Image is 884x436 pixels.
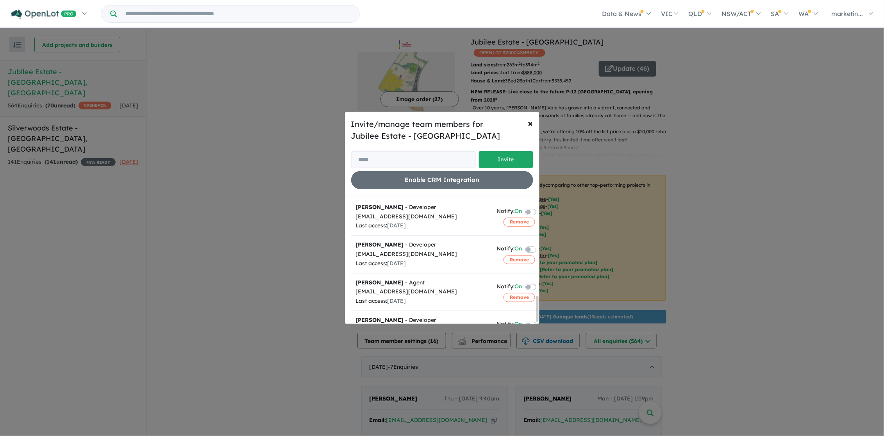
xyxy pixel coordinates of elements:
div: Notify: [497,320,522,330]
input: Try estate name, suburb, builder or developer [118,5,358,22]
strong: [PERSON_NAME] [356,204,404,211]
strong: [PERSON_NAME] [356,316,404,323]
strong: [PERSON_NAME] [356,279,404,286]
span: × [528,117,533,129]
strong: [PERSON_NAME] [356,241,404,248]
span: On [515,320,522,330]
div: Notify: [497,282,522,293]
div: Notify: [497,207,522,217]
span: [DATE] [388,222,406,229]
button: Enable CRM Integration [351,171,533,189]
span: [DATE] [388,297,406,304]
div: - Developer [356,316,488,325]
button: Remove [504,218,535,226]
span: On [515,244,522,255]
button: Remove [504,293,535,302]
button: Invite [479,151,533,168]
button: Remove [504,256,535,264]
div: - Developer [356,240,488,250]
span: marketin... [832,10,863,18]
div: Notify: [497,244,522,255]
div: Last access: [356,221,488,231]
span: On [515,282,522,293]
div: Last access: [356,297,488,306]
div: [EMAIL_ADDRESS][DOMAIN_NAME] [356,287,488,297]
div: - Developer [356,203,488,212]
div: [EMAIL_ADDRESS][DOMAIN_NAME] [356,212,488,222]
div: - Agent [356,278,488,288]
h5: Invite/manage team members for Jubilee Estate - [GEOGRAPHIC_DATA] [351,118,533,142]
img: Openlot PRO Logo White [11,9,77,19]
div: Last access: [356,259,488,268]
div: [EMAIL_ADDRESS][DOMAIN_NAME] [356,250,488,259]
span: [DATE] [388,260,406,267]
span: On [515,207,522,217]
